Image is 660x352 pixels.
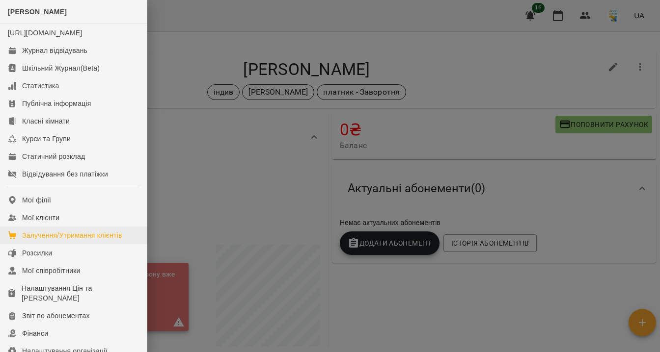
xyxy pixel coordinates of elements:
[22,248,52,258] div: Розсилки
[22,213,59,223] div: Мої клієнти
[22,169,108,179] div: Відвідування без платіжки
[22,311,90,321] div: Звіт по абонементах
[8,29,82,37] a: [URL][DOMAIN_NAME]
[22,151,85,161] div: Статичний розклад
[22,99,91,108] div: Публічна інформація
[22,266,81,276] div: Мої співробітники
[22,230,122,240] div: Залучення/Утримання клієнтів
[22,195,51,205] div: Мої філії
[22,328,48,338] div: Фінанси
[22,81,59,91] div: Статистика
[22,116,70,126] div: Класні кімнати
[22,63,100,73] div: Шкільний Журнал(Beta)
[22,46,87,55] div: Журнал відвідувань
[22,134,71,144] div: Курси та Групи
[22,283,139,303] div: Налаштування Цін та [PERSON_NAME]
[8,8,67,16] span: [PERSON_NAME]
